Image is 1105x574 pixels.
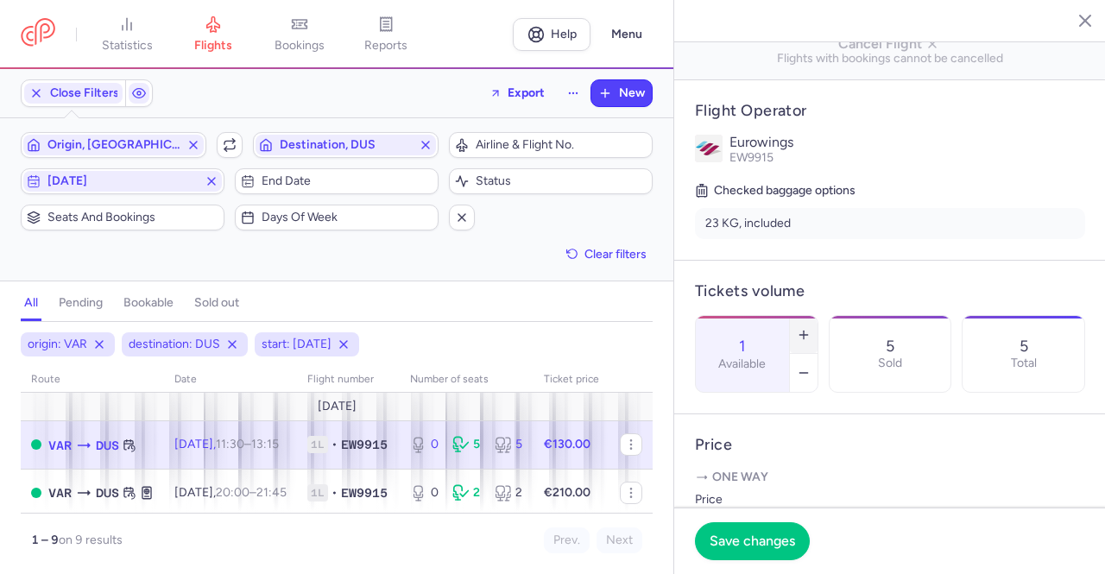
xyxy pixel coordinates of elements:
[129,336,220,353] span: destination: DUS
[48,436,72,455] span: Varna, Varna, Bulgaria
[28,336,87,353] span: origin: VAR
[84,16,170,54] a: statistics
[452,484,481,501] div: 2
[96,436,119,455] span: Düsseldorf International Airport, Düsseldorf, Germany
[1020,337,1028,355] p: 5
[1011,356,1037,370] p: Total
[343,16,429,54] a: reports
[695,101,1085,121] h4: Flight Operator
[262,211,433,224] span: Days of week
[513,18,590,51] a: Help
[96,483,119,502] span: Düsseldorf International Airport, Düsseldorf, Germany
[695,208,1085,239] li: 23 KG, included
[48,483,72,502] span: Varna, Varna, Bulgaria
[591,80,652,106] button: New
[194,295,239,311] h4: sold out
[318,400,357,413] span: [DATE]
[688,36,1092,52] span: Cancel Flight
[307,484,328,501] span: 1L
[729,150,773,165] span: EW9915
[341,436,388,453] span: EW9915
[256,16,343,54] a: bookings
[123,295,174,311] h4: bookable
[31,533,59,547] strong: 1 – 9
[534,367,609,393] th: Ticket price
[21,18,55,50] a: CitizenPlane red outlined logo
[695,135,723,162] img: Eurowings logo
[476,138,647,152] span: Airline & Flight No.
[21,205,224,230] button: Seats and bookings
[695,469,1085,486] p: One way
[331,436,338,453] span: •
[449,168,653,194] button: Status
[164,367,297,393] th: date
[551,28,577,41] span: Help
[216,437,279,451] span: –
[262,174,433,188] span: End date
[695,180,1085,201] h5: Checked baggage options
[31,488,41,498] span: OPEN
[476,174,647,188] span: Status
[21,168,224,194] button: [DATE]
[235,205,439,230] button: Days of week
[170,16,256,54] a: flights
[695,281,1085,301] h4: Tickets volume
[24,295,38,311] h4: all
[452,436,481,453] div: 5
[280,138,412,152] span: Destination, DUS
[216,437,244,451] time: 11:30
[47,211,218,224] span: Seats and bookings
[619,86,645,100] span: New
[878,356,902,370] p: Sold
[400,367,534,393] th: number of seats
[560,241,653,267] button: Clear filters
[21,132,206,158] button: Origin, [GEOGRAPHIC_DATA]
[216,485,249,500] time: 20:00
[256,485,287,500] time: 21:45
[297,367,400,393] th: Flight number
[102,38,153,54] span: statistics
[544,485,590,500] strong: €210.00
[729,135,1085,150] p: Eurowings
[47,138,180,152] span: Origin, [GEOGRAPHIC_DATA]
[718,357,766,371] label: Available
[253,132,439,158] button: Destination, DUS
[31,439,41,450] span: OPEN
[695,435,1085,455] h4: Price
[495,436,523,453] div: 5
[544,437,590,451] strong: €130.00
[478,79,556,107] button: Export
[59,533,123,547] span: on 9 results
[174,437,279,451] span: [DATE],
[251,437,279,451] time: 13:15
[544,527,590,553] button: Prev.
[262,336,331,353] span: start: [DATE]
[235,168,439,194] button: End date
[216,485,287,500] span: –
[194,38,232,54] span: flights
[601,18,653,51] button: Menu
[341,484,388,501] span: EW9915
[508,86,545,99] span: Export
[331,484,338,501] span: •
[886,337,894,355] p: 5
[307,436,328,453] span: 1L
[495,484,523,501] div: 2
[695,522,810,560] button: Save changes
[410,484,439,501] div: 0
[584,248,647,261] span: Clear filters
[695,489,885,510] label: Price
[21,367,164,393] th: route
[22,80,125,106] button: Close Filters
[275,38,325,54] span: bookings
[688,52,1092,66] span: Flights with bookings cannot be cancelled
[710,534,795,550] span: Save changes
[410,436,439,453] div: 0
[47,174,198,188] span: [DATE]
[449,132,653,158] button: Airline & Flight No.
[59,295,103,311] h4: pending
[50,86,119,100] span: Close Filters
[364,38,407,54] span: reports
[597,527,642,553] button: Next
[174,485,287,500] span: [DATE],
